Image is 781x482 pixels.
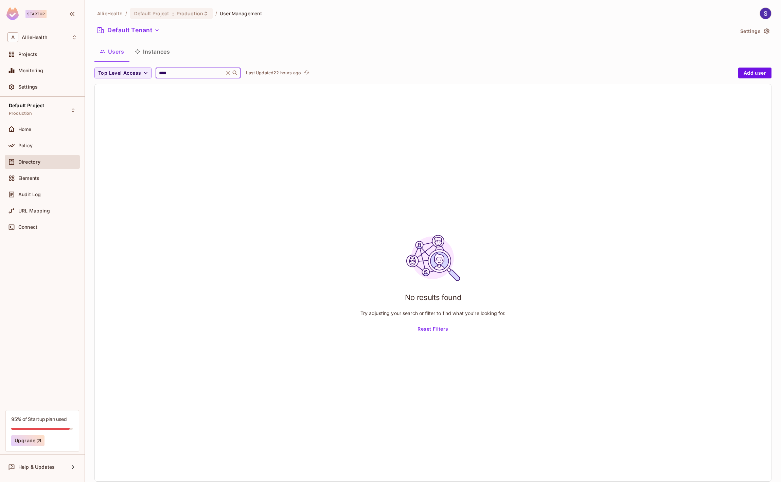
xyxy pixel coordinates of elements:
li: / [215,10,217,17]
p: Try adjusting your search or filter to find what you’re looking for. [360,310,506,316]
span: Workspace: AllieHealth [22,35,47,40]
p: Last Updated 22 hours ago [246,70,301,76]
span: Directory [18,159,40,165]
button: Top Level Access [94,68,152,78]
span: Help & Updates [18,464,55,470]
span: Click to refresh data [301,69,310,77]
span: Top Level Access [98,69,141,77]
button: refresh [302,69,310,77]
span: Connect [18,224,37,230]
span: Policy [18,143,33,148]
span: A [7,32,18,42]
button: Settings [738,26,771,37]
span: URL Mapping [18,208,50,214]
span: Elements [18,175,39,181]
span: Default Project [134,10,170,17]
span: Projects [18,52,37,57]
span: Monitoring [18,68,43,73]
button: Upgrade [11,435,45,446]
span: Home [18,127,32,132]
h1: No results found [405,292,461,302]
span: Production [9,111,32,116]
img: Stephen Morrison [760,8,771,19]
span: Audit Log [18,192,41,197]
button: Add user [738,68,771,78]
button: Reset Filters [415,324,451,335]
button: Instances [129,43,175,60]
li: / [125,10,127,17]
span: Settings [18,84,38,90]
button: Users [94,43,129,60]
button: Default Tenant [94,25,162,36]
div: 95% of Startup plan used [11,416,67,422]
div: Startup [25,10,47,18]
span: refresh [304,70,309,76]
span: User Management [220,10,262,17]
span: Production [177,10,203,17]
span: the active workspace [97,10,123,17]
img: SReyMgAAAABJRU5ErkJggg== [6,7,19,20]
span: Default Project [9,103,44,108]
span: : [172,11,174,16]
